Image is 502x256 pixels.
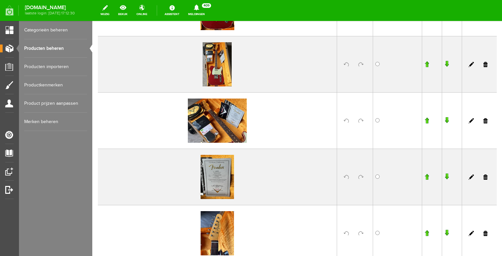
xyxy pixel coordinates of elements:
[391,154,395,159] a: Verwijderen
[161,3,183,18] a: Assistent
[376,154,382,159] a: Bewerken
[24,113,87,131] a: Merken beheren
[110,21,139,65] img: img-2114.jpg
[24,39,87,58] a: Producten beheren
[114,3,132,18] a: bekijk
[391,210,395,215] a: Verwijderen
[25,11,75,15] span: laatste login: [DATE] 17:12:30
[24,94,87,113] a: Product prijzen aanpassen
[391,41,395,46] a: Verwijderen
[391,97,395,102] a: Verwijderen
[24,76,87,94] a: Productkenmerken
[25,6,75,9] strong: [DOMAIN_NAME]
[96,78,154,122] img: img-2118.jpg
[376,210,382,215] a: Bewerken
[108,134,142,178] img: img-2119.jpg
[202,3,211,8] span: 409
[376,97,382,102] a: Bewerken
[376,41,382,46] a: Bewerken
[24,21,87,39] a: Categorieën beheren
[133,3,151,18] a: online
[24,58,87,76] a: Producten importeren
[97,3,113,18] a: wijzig
[184,3,209,18] a: Meldingen409
[108,190,142,234] img: img-2121.jpg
